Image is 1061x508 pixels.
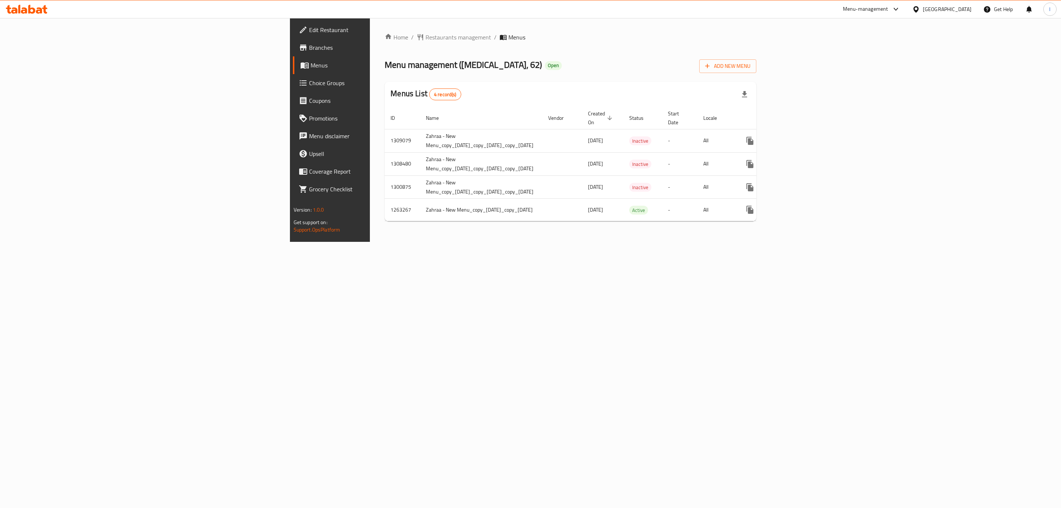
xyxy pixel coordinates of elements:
[588,182,603,192] span: [DATE]
[311,61,461,70] span: Menus
[391,114,405,122] span: ID
[309,114,461,123] span: Promotions
[420,175,542,199] td: Zahraa - New Menu_copy_[DATE]_copy_[DATE]_copy_[DATE]
[741,178,759,196] button: more
[705,62,750,71] span: Add New Menu
[385,107,818,222] table: enhanced table
[697,152,735,175] td: All
[697,199,735,221] td: All
[309,96,461,105] span: Coupons
[293,109,467,127] a: Promotions
[309,25,461,34] span: Edit Restaurant
[741,155,759,173] button: more
[843,5,888,14] div: Menu-management
[430,91,461,98] span: 4 record(s)
[293,56,467,74] a: Menus
[309,167,461,176] span: Coverage Report
[293,127,467,145] a: Menu disclaimer
[293,74,467,92] a: Choice Groups
[391,88,461,100] h2: Menus List
[508,33,525,42] span: Menus
[629,136,651,145] div: Inactive
[662,175,697,199] td: -
[629,137,651,145] span: Inactive
[309,43,461,52] span: Branches
[703,114,726,122] span: Locale
[588,136,603,145] span: [DATE]
[629,206,648,215] span: Active
[548,114,573,122] span: Vendor
[741,132,759,150] button: more
[736,86,753,103] div: Export file
[309,79,461,87] span: Choice Groups
[662,152,697,175] td: -
[420,199,542,221] td: Zahraa - New Menu_copy_[DATE]_copy_[DATE]
[293,163,467,180] a: Coverage Report
[385,33,756,42] nav: breadcrumb
[662,129,697,152] td: -
[662,199,697,221] td: -
[313,205,324,215] span: 1.0.0
[294,218,328,227] span: Get support on:
[588,159,603,168] span: [DATE]
[629,114,653,122] span: Status
[697,175,735,199] td: All
[735,107,818,129] th: Actions
[545,61,562,70] div: Open
[741,201,759,219] button: more
[699,59,756,73] button: Add New Menu
[293,145,467,163] a: Upsell
[494,33,497,42] li: /
[923,5,971,13] div: [GEOGRAPHIC_DATA]
[629,183,651,192] span: Inactive
[545,62,562,69] span: Open
[420,152,542,175] td: Zahraa - New Menu_copy_[DATE]_copy_[DATE]_copy_[DATE]
[309,149,461,158] span: Upsell
[1049,5,1050,13] span: l
[629,160,651,168] span: Inactive
[293,39,467,56] a: Branches
[293,21,467,39] a: Edit Restaurant
[309,132,461,140] span: Menu disclaimer
[294,225,340,234] a: Support.OpsPlatform
[429,88,461,100] div: Total records count
[697,129,735,152] td: All
[426,114,448,122] span: Name
[588,109,614,127] span: Created On
[309,185,461,194] span: Grocery Checklist
[294,205,312,215] span: Version:
[420,129,542,152] td: Zahraa - New Menu_copy_[DATE]_copy_[DATE]_copy_[DATE]
[293,92,467,109] a: Coupons
[293,180,467,198] a: Grocery Checklist
[668,109,689,127] span: Start Date
[588,205,603,215] span: [DATE]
